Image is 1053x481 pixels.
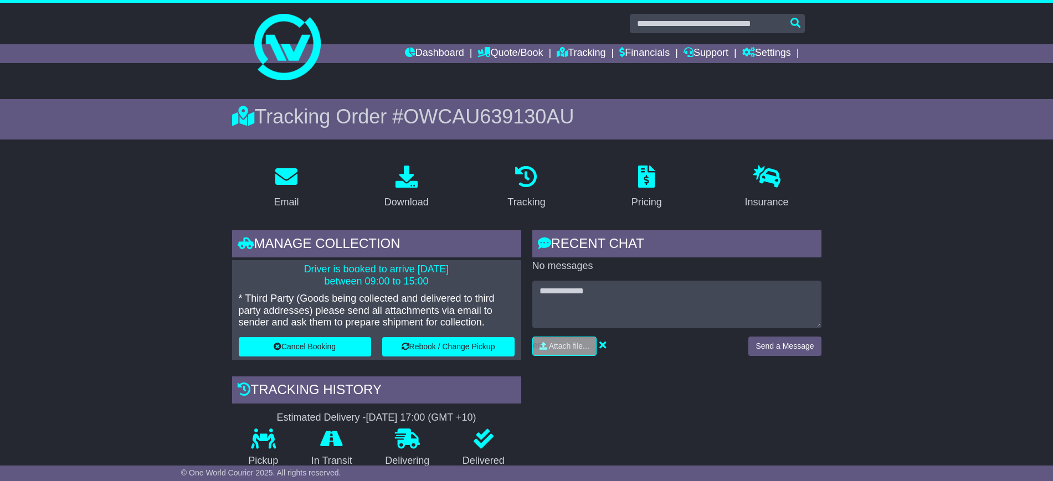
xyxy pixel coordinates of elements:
[239,337,371,356] button: Cancel Booking
[366,412,476,424] div: [DATE] 17:00 (GMT +10)
[181,468,341,477] span: © One World Courier 2025. All rights reserved.
[239,263,515,287] p: Driver is booked to arrive [DATE] between 09:00 to 15:00
[266,162,306,214] a: Email
[631,195,662,210] div: Pricing
[742,44,791,63] a: Settings
[684,44,728,63] a: Support
[239,293,515,329] p: * Third Party (Goods being collected and delivered to third party addresses) please send all atta...
[403,105,574,128] span: OWCAU639130AU
[500,162,552,214] a: Tracking
[624,162,669,214] a: Pricing
[295,455,369,467] p: In Transit
[382,337,515,356] button: Rebook / Change Pickup
[446,455,521,467] p: Delivered
[532,230,821,260] div: RECENT CHAT
[507,195,545,210] div: Tracking
[232,105,821,128] div: Tracking Order #
[532,260,821,272] p: No messages
[384,195,429,210] div: Download
[477,44,543,63] a: Quote/Book
[274,195,299,210] div: Email
[369,455,446,467] p: Delivering
[748,337,821,356] button: Send a Message
[377,162,436,214] a: Download
[232,455,295,467] p: Pickup
[232,376,521,406] div: Tracking history
[232,230,521,260] div: Manage collection
[405,44,464,63] a: Dashboard
[745,195,789,210] div: Insurance
[619,44,670,63] a: Financials
[557,44,605,63] a: Tracking
[738,162,796,214] a: Insurance
[232,412,521,424] div: Estimated Delivery -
